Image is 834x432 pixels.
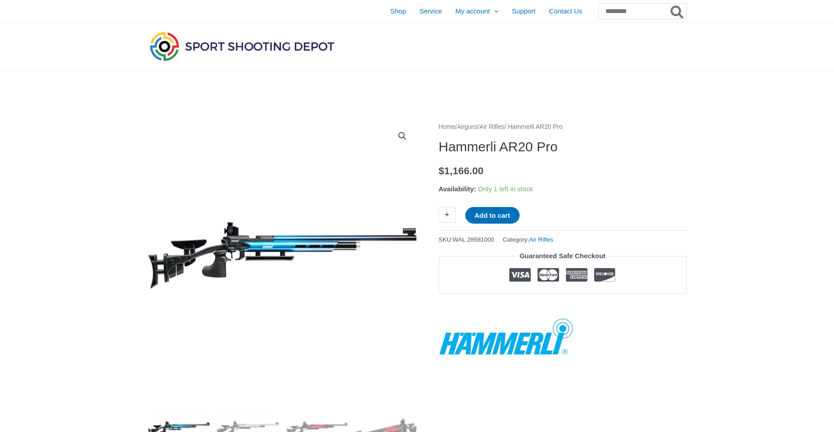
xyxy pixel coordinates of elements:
legend: Guaranteed Safe Checkout [516,250,609,262]
iframe: Customer reviews powered by Trustpilot [439,300,687,311]
span: Only 1 left in stock [478,185,533,193]
span: $ [439,165,445,176]
span: WAL.28581000 [453,236,494,243]
a: Home [439,123,455,130]
a: View full-screen image gallery [394,128,410,144]
a: Hämmerli [439,318,574,356]
button: Add to cart [465,207,520,224]
button: Search [669,4,686,19]
span: SKU: [439,234,494,245]
a: + [439,207,456,223]
bdi: 1,166.00 [439,165,484,176]
span: Category: [503,234,553,245]
nav: Breadcrumb [439,121,687,133]
h1: Hammerli AR20 Pro [439,139,687,155]
span: Availability: [439,185,477,193]
a: Air Rifles [529,236,553,243]
img: Sport Shooting Depot [148,30,336,63]
a: Airguns [457,123,478,130]
a: Air Rifles [480,123,504,130]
